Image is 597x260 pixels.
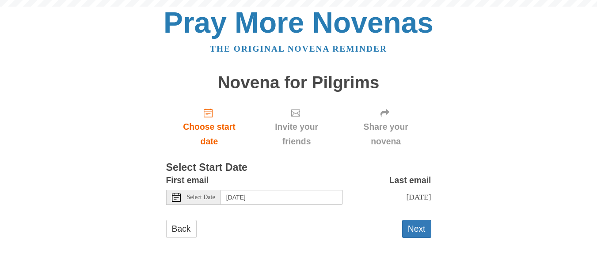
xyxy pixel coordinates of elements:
a: Back [166,220,197,238]
div: Click "Next" to confirm your start date first. [341,101,431,153]
label: First email [166,173,209,188]
label: Last email [389,173,431,188]
button: Next [402,220,431,238]
a: The original novena reminder [210,44,387,53]
a: Choose start date [166,101,253,153]
span: Invite your friends [261,120,331,149]
a: Pray More Novenas [164,6,433,39]
h1: Novena for Pilgrims [166,73,431,92]
div: Click "Next" to confirm your start date first. [252,101,340,153]
h3: Select Start Date [166,162,431,173]
span: [DATE] [406,192,431,201]
span: Choose start date [175,120,244,149]
span: Select Date [187,194,215,200]
span: Share your novena [350,120,422,149]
